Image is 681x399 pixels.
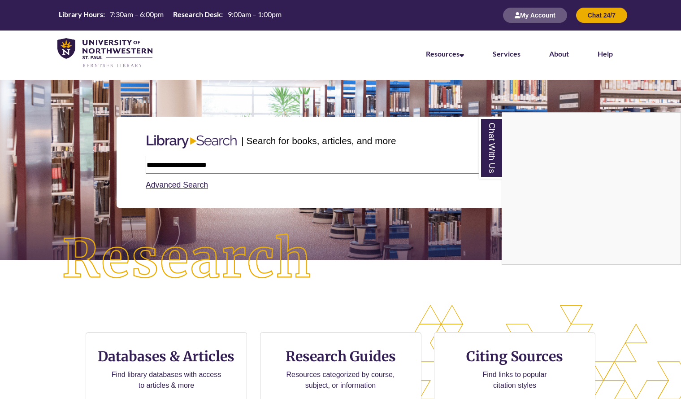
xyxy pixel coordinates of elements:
[426,49,464,58] a: Resources
[57,38,152,68] img: UNWSP Library Logo
[598,49,613,58] a: Help
[502,112,681,265] div: Chat With Us
[479,117,502,179] a: Chat With Us
[549,49,569,58] a: About
[502,113,681,264] iframe: Chat Widget
[493,49,521,58] a: Services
